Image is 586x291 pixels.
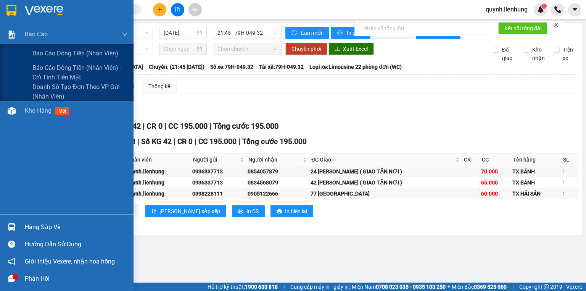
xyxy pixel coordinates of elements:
[335,46,340,52] span: download
[148,82,170,91] div: Thống kê
[217,27,277,39] span: 21:45 - 79H-049.32
[127,178,189,187] div: quynh.lienhung
[127,167,189,176] div: quynh.lienhung
[164,29,195,37] input: 15/08/2025
[213,121,279,131] span: Tổng cước 195.000
[8,275,15,282] span: message
[259,63,304,71] span: Tài xế: 79H-049.32
[127,189,189,198] div: quynh.lienhung
[8,107,16,115] img: warehouse-icon
[153,3,166,16] button: plus
[192,167,245,176] div: 0936337713
[554,22,559,27] span: close
[270,205,313,217] button: printerIn biên lai
[192,189,245,198] div: 0398228111
[328,43,374,55] button: downloadXuất Excel
[311,167,460,176] div: 24 [PERSON_NAME] ( GIAO TẬN NƠI )
[480,154,511,166] th: CC
[347,29,364,37] span: In phơi
[568,3,581,16] button: caret-down
[25,273,128,285] div: Phản hồi
[248,155,301,164] span: Người nhận
[177,137,193,146] span: CR 0
[193,155,239,164] span: Người gửi
[529,45,548,62] span: Kho nhận
[511,154,561,166] th: Tên hàng
[499,45,518,62] span: Đã giao
[145,205,226,217] button: sort-ascending[PERSON_NAME] sắp xếp
[195,137,196,146] span: |
[562,178,576,187] div: 1
[55,107,69,115] span: mới
[25,239,128,250] div: Hướng dẫn sử dụng
[512,283,514,291] span: |
[543,3,545,9] span: 1
[210,63,253,71] span: Số xe: 79H-049.32
[171,3,184,16] button: file-add
[512,189,560,198] div: TX HẢI SẢN
[8,258,15,265] span: notification
[25,107,52,114] span: Kho hàng
[238,137,240,146] span: |
[309,63,402,71] span: Loại xe: Limousine 22 phòng đơn (WC)
[562,167,576,176] div: 1
[504,24,541,32] span: Kết nối tổng đài
[448,285,450,288] span: ⚪️
[238,209,243,215] span: printer
[32,82,128,101] span: Doanh số tạo đơn theo VP gửi (nhân viên)
[192,7,198,12] span: aim
[157,7,163,12] span: plus
[164,45,195,53] input: Chọn ngày
[572,6,578,13] span: caret-down
[159,207,220,215] span: [PERSON_NAME] sắp xếp
[562,189,576,198] div: 1
[246,207,259,215] span: In DS
[122,31,128,37] span: down
[25,221,128,233] div: Hàng sắp về
[311,189,460,198] div: 77 [GEOGRAPHIC_DATA]
[168,121,208,131] span: CC 195.000
[198,137,237,146] span: CC 195.000
[352,283,446,291] span: Miền Nam
[25,29,48,39] span: Báo cáo
[149,63,204,71] span: Chuyến: (21:45 [DATE])
[481,178,510,187] div: 65.000
[32,63,128,82] span: Báo cáo dòng tiền (nhân viên) - chỉ tính tiền mặt
[541,3,547,9] sup: 1
[285,207,307,215] span: In biên lai
[512,167,560,176] div: TX BÁNH
[343,45,368,53] span: Xuất Excel
[481,189,510,198] div: 60.000
[311,178,460,187] div: 42 [PERSON_NAME] ( GIAO TẬN NƠI )
[151,209,156,215] span: sort-ascending
[137,137,139,146] span: |
[480,5,534,14] span: quynh.lienhung
[209,121,211,131] span: |
[301,29,323,37] span: Làm mới
[512,178,560,187] div: TX BÁNH
[560,45,578,62] span: Trên xe
[8,223,16,231] img: warehouse-icon
[232,205,265,217] button: printerIn DS
[544,284,549,289] span: copyright
[561,154,578,166] th: SL
[8,241,15,248] span: question-circle
[248,178,308,187] div: 0834568079
[174,137,175,146] span: |
[537,6,544,13] img: icon-new-feature
[192,178,245,187] div: 0936337713
[481,167,510,176] div: 70.000
[376,284,446,290] strong: 0708 023 035 - 0935 103 250
[242,137,307,146] span: Tổng cước 195.000
[337,30,344,36] span: printer
[248,189,308,198] div: 0905122666
[290,283,350,291] span: Cung cấp máy in - giấy in:
[25,257,115,266] span: Giới thiệu Vexere, nhận hoa hồng
[498,22,547,34] button: Kết nối tổng đài
[452,283,507,291] span: Miền Bắc
[331,27,370,39] button: printerIn phơi
[208,283,278,291] span: Hỗ trợ kỹ thuật:
[474,284,507,290] strong: 0369 525 060
[141,137,172,146] span: Số KG 42
[146,121,163,131] span: CR 0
